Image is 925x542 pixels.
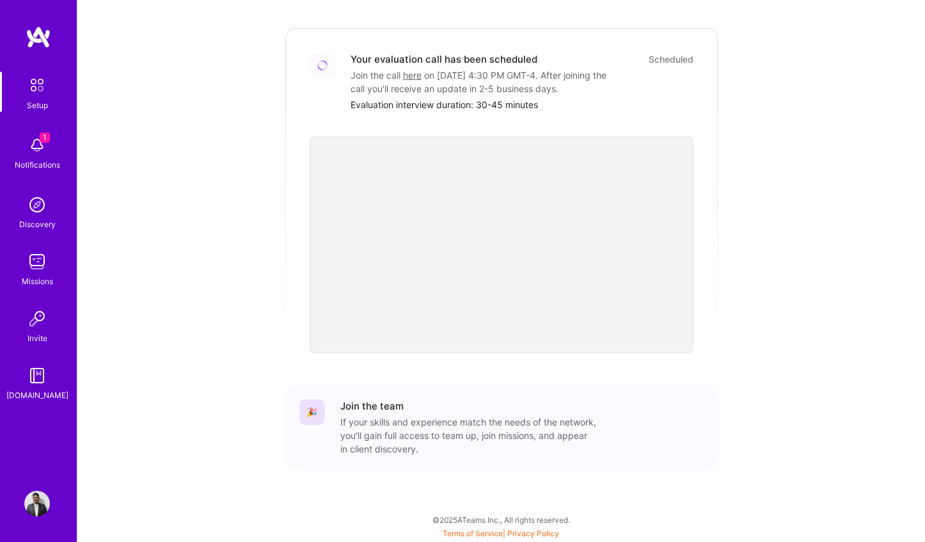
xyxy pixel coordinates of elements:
[507,529,559,538] a: Privacy Policy
[443,529,559,538] span: |
[351,68,606,95] div: Join the call on [DATE] 4:30 PM GMT-4 . After joining the call you'll receive an update in 2-5 bu...
[351,98,693,111] div: Evaluation interview duration: 30-45 minutes
[24,491,50,516] img: User Avatar
[19,218,56,231] div: Discovery
[22,275,53,288] div: Missions
[24,132,50,158] img: bell
[21,491,53,516] a: User Avatar
[299,399,325,425] div: 🎉
[24,249,50,275] img: teamwork
[6,388,68,402] div: [DOMAIN_NAME]
[24,192,50,218] img: discovery
[77,504,925,536] div: © 2025 ATeams Inc., All rights reserved.
[310,136,693,353] iframe: video
[443,529,503,538] a: Terms of Service
[24,363,50,388] img: guide book
[403,70,422,81] a: here
[24,306,50,331] img: Invite
[15,158,60,171] div: Notifications
[340,399,404,413] div: Join the team
[40,132,50,143] span: 1
[28,331,47,345] div: Invite
[340,415,596,456] div: If your skills and experience match the needs of the network, you’ll gain full access to team up,...
[24,72,51,99] img: setup
[351,52,537,66] div: Your evaluation call has been scheduled
[27,99,48,112] div: Setup
[649,52,693,66] div: Scheduled
[315,58,329,72] img: Loading
[26,26,51,49] img: logo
